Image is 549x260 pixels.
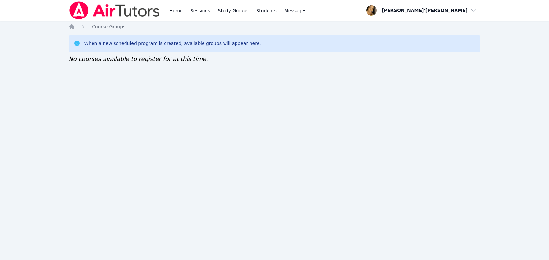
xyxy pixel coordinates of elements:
[69,55,208,62] span: No courses available to register for at this time.
[284,7,307,14] span: Messages
[69,1,160,19] img: Air Tutors
[92,23,125,30] a: Course Groups
[92,24,125,29] span: Course Groups
[69,23,480,30] nav: Breadcrumb
[84,40,261,47] div: When a new scheduled program is created, available groups will appear here.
